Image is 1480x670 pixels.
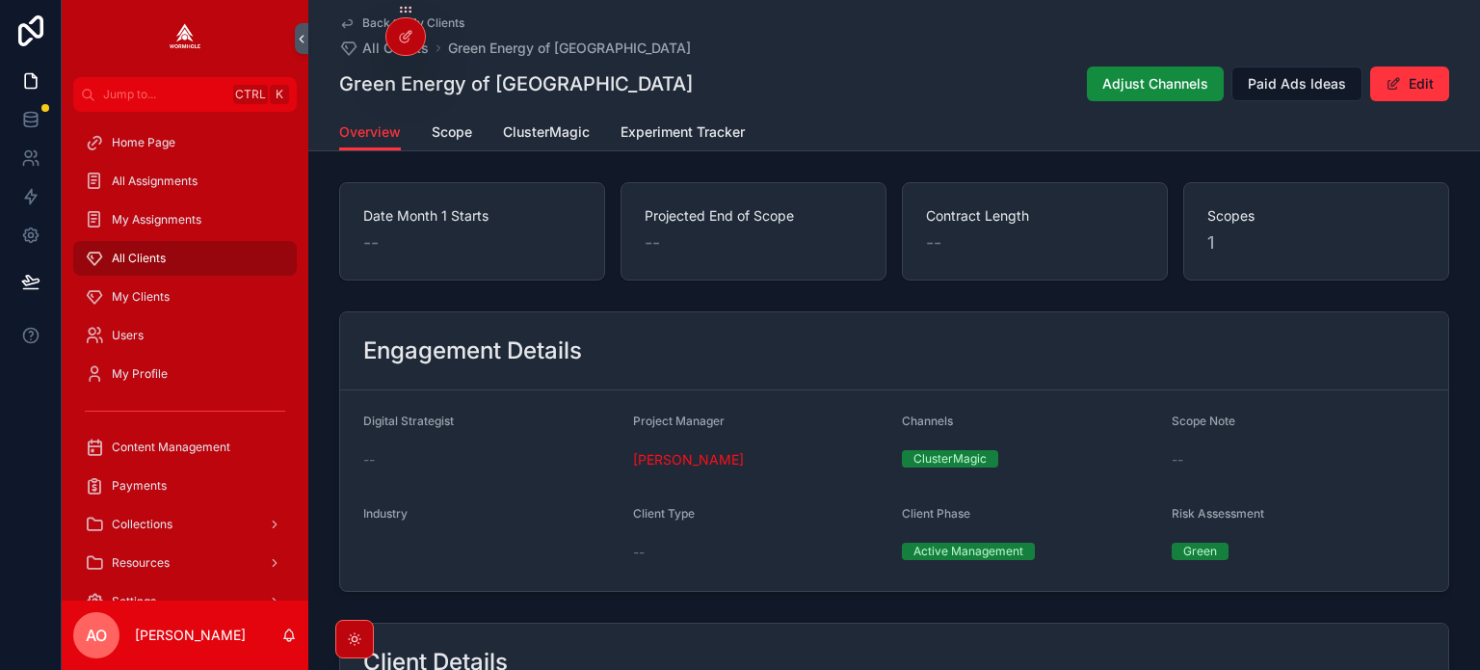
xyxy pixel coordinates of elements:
[633,450,744,469] a: [PERSON_NAME]
[633,543,645,562] span: --
[1172,414,1235,428] span: Scope Note
[73,202,297,237] a: My Assignments
[363,335,582,366] h2: Engagement Details
[363,450,375,469] span: --
[73,241,297,276] a: All Clients
[902,414,953,428] span: Channels
[448,39,691,58] a: Green Energy of [GEOGRAPHIC_DATA]
[363,229,379,256] span: --
[633,506,695,521] span: Client Type
[112,251,166,266] span: All Clients
[621,122,745,142] span: Experiment Tracker
[135,626,246,645] p: [PERSON_NAME]
[432,122,472,142] span: Scope
[926,229,941,256] span: --
[73,318,297,353] a: Users
[73,546,297,580] a: Resources
[1231,67,1362,101] button: Paid Ads Ideas
[86,624,107,647] span: AO
[73,430,297,465] a: Content Management
[363,206,581,226] span: Date Month 1 Starts
[503,115,590,153] a: ClusterMagic
[902,506,970,521] span: Client Phase
[913,450,987,468] div: ClusterMagic
[363,506,408,521] span: Industry
[633,414,725,428] span: Project Manager
[363,414,454,428] span: Digital Strategist
[73,357,297,391] a: My Profile
[272,87,287,102] span: K
[73,125,297,160] a: Home Page
[112,212,201,228] span: My Assignments
[1207,206,1425,226] span: Scopes
[73,584,297,619] a: Settings
[432,115,472,153] a: Scope
[73,164,297,199] a: All Assignments
[112,517,172,532] span: Collections
[339,70,693,97] h1: Green Energy of [GEOGRAPHIC_DATA]
[339,15,464,31] a: Back to My Clients
[913,543,1023,560] div: Active Management
[73,507,297,542] a: Collections
[112,289,170,305] span: My Clients
[112,478,167,494] span: Payments
[645,229,660,256] span: --
[339,115,401,151] a: Overview
[926,206,1144,226] span: Contract Length
[362,39,429,58] span: All Clients
[1183,543,1217,560] div: Green
[1172,450,1183,469] span: --
[1248,74,1346,94] span: Paid Ads Ideas
[112,135,175,150] span: Home Page
[503,122,590,142] span: ClusterMagic
[339,39,429,58] a: All Clients
[112,174,198,189] span: All Assignments
[170,23,200,54] img: App logo
[112,328,144,343] span: Users
[73,469,297,503] a: Payments
[62,112,308,601] div: scrollable content
[1172,506,1264,521] span: Risk Assessment
[233,85,268,104] span: Ctrl
[1087,67,1224,101] button: Adjust Channels
[112,440,230,455] span: Content Management
[73,77,297,112] button: Jump to...CtrlK
[339,122,401,142] span: Overview
[362,15,464,31] span: Back to My Clients
[1370,67,1449,101] button: Edit
[1207,229,1425,256] span: 1
[1102,74,1208,94] span: Adjust Channels
[112,366,168,382] span: My Profile
[112,594,156,609] span: Settings
[103,87,225,102] span: Jump to...
[645,206,862,226] span: Projected End of Scope
[73,280,297,314] a: My Clients
[112,555,170,571] span: Resources
[621,115,745,153] a: Experiment Tracker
